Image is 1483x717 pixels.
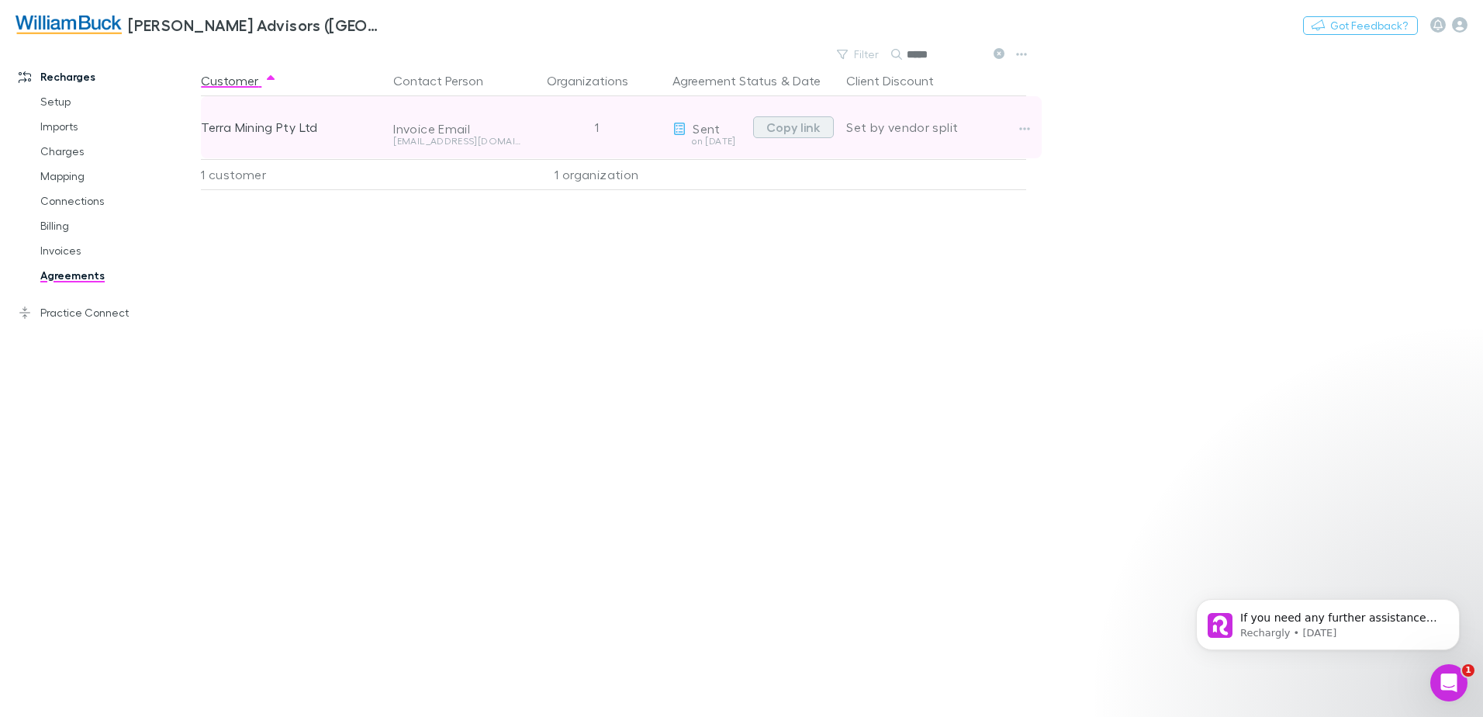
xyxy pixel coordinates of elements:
a: Billing [25,213,209,238]
div: 1 [527,96,666,158]
span: Sent [693,121,720,136]
a: Imports [25,114,209,139]
button: Client Discount [846,65,952,96]
button: Organizations [547,65,647,96]
button: Agreement Status [672,65,777,96]
h3: [PERSON_NAME] Advisors ([GEOGRAPHIC_DATA]) Pty Ltd [128,16,385,34]
img: William Buck Advisors (WA) Pty Ltd's Logo [16,16,122,34]
iframe: Intercom live chat [1430,664,1467,701]
a: Agreements [25,263,209,288]
button: Contact Person [393,65,502,96]
iframe: Intercom notifications message [1173,566,1483,675]
a: Practice Connect [3,300,209,325]
a: Charges [25,139,209,164]
div: Invoice Email [393,121,520,137]
div: 1 customer [201,159,387,190]
a: Invoices [25,238,209,263]
a: Recharges [3,64,209,89]
button: Customer [201,65,277,96]
button: Date [793,65,821,96]
a: Mapping [25,164,209,189]
div: Terra Mining Pty Ltd [201,96,381,158]
button: Copy link [753,116,834,138]
span: 1 [1462,664,1474,677]
a: Connections [25,189,209,213]
div: & [672,65,834,96]
button: Filter [829,45,888,64]
div: [EMAIL_ADDRESS][DOMAIN_NAME] [393,137,520,146]
div: 1 organization [527,159,666,190]
a: Setup [25,89,209,114]
button: Got Feedback? [1303,16,1418,35]
div: on [DATE] [672,137,747,146]
div: Set by vendor split [846,96,1026,158]
a: [PERSON_NAME] Advisors ([GEOGRAPHIC_DATA]) Pty Ltd [6,6,394,43]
